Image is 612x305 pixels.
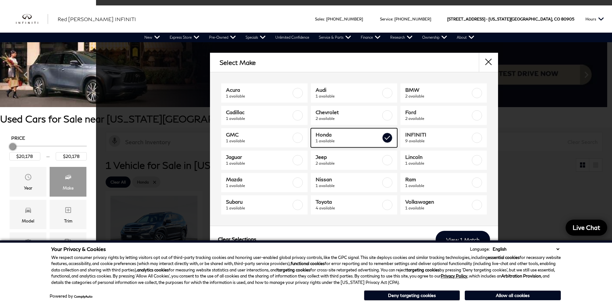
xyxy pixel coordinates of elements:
a: Mazda1 available [221,173,308,192]
a: [PHONE_NUMBER] [326,17,363,21]
a: ComplyAuto [74,294,93,298]
select: Language Select [491,246,561,252]
a: Jeep2 available [311,151,397,170]
button: Allow all cookies [465,291,561,300]
a: Clear Selections [218,236,256,244]
img: INFINITI [16,14,48,24]
span: 2 available [316,115,381,122]
span: Red [PERSON_NAME] INFINITI [58,16,136,22]
span: Mazda [226,176,291,183]
div: Powered by [50,294,93,298]
strong: Arbitration Provision [501,273,541,278]
span: Live Chat [569,223,603,231]
div: TrimTrim [50,200,86,229]
a: About [452,33,479,42]
span: 2 available [316,160,381,167]
a: Nissan1 available [311,173,397,192]
span: 1 available [226,138,291,144]
a: Pre-Owned [204,33,241,42]
a: Ram1 available [400,173,487,192]
a: New [140,33,165,42]
span: 1 available [316,138,381,144]
span: Nissan [316,176,381,183]
span: Ford [405,109,471,115]
span: Service [380,17,392,21]
span: Features [24,237,32,250]
div: Model [22,217,34,224]
a: Express Store [165,33,204,42]
a: Specials [241,33,270,42]
span: Your Privacy & Cookies [51,246,106,252]
span: : [324,17,325,21]
a: BMW2 available [400,83,487,103]
a: Volkswagen1 available [400,195,487,215]
span: 9 available [405,138,471,144]
div: Previous [19,65,32,84]
div: MakeMake [50,167,86,196]
a: Red [PERSON_NAME] INFINITI [58,15,136,23]
span: 1 available [316,93,381,99]
span: Trim [64,205,72,217]
button: close [479,53,498,72]
div: Trim [64,217,72,224]
a: [STREET_ADDRESS] • [US_STATE][GEOGRAPHIC_DATA], CO 80905 [447,17,574,21]
span: 1 available [405,183,471,189]
div: Maximum Price [9,143,16,150]
a: Live Chat [566,220,607,236]
a: Privacy Policy [441,273,467,278]
span: 1 available [226,183,291,189]
a: [PHONE_NUMBER] [394,17,431,21]
a: Finance [356,33,385,42]
span: 1 available [226,205,291,211]
a: Lincoln1 available [400,151,487,170]
a: Service & Parts [314,33,356,42]
span: Ram [405,176,471,183]
span: Acura [226,87,291,93]
span: Subaru [226,199,291,205]
span: BMW [405,87,471,93]
span: 2 available [405,115,471,122]
a: Toyota4 available [311,195,397,215]
p: We respect consumer privacy rights by letting visitors opt out of third-party tracking cookies an... [51,254,561,286]
span: : [392,17,393,21]
a: Chevrolet2 available [311,106,397,125]
div: FeaturesFeatures [10,232,46,262]
a: Honda1 available [311,128,397,147]
input: Minimum [9,152,40,160]
a: Cadillac1 available [221,106,308,125]
span: 1 available [226,160,291,167]
strong: analytics cookies [137,267,169,272]
strong: functional cookies [291,261,325,266]
a: Ford2 available [400,106,487,125]
div: Language: [470,247,490,251]
div: ModelModel [10,200,46,229]
div: Make [63,184,74,192]
span: Make [64,172,72,184]
strong: targeting cookies [407,267,439,272]
span: [STREET_ADDRESS] • [447,5,487,33]
span: 1 available [405,205,471,211]
span: 80905 [561,5,574,33]
span: [US_STATE][GEOGRAPHIC_DATA], [488,5,553,33]
a: Subaru1 available [221,195,308,215]
a: Jaguar1 available [221,151,308,170]
a: INFINITI9 available [400,128,487,147]
span: GMC [226,131,291,138]
span: Volkswagen [405,199,471,205]
span: Lincoln [405,154,471,160]
span: 1 available [405,160,471,167]
a: GMC1 available [221,128,308,147]
span: Sales [315,17,324,21]
div: Price [9,141,87,160]
h2: Select Make [220,59,256,66]
strong: essential cookies [488,255,519,260]
input: Maximum [56,152,87,160]
span: INFINITI [405,131,471,138]
span: 4 available [316,205,381,211]
span: Jaguar [226,154,291,160]
nav: Main Navigation [140,33,479,42]
div: FueltypeFueltype [50,232,86,262]
span: CO [554,5,560,33]
span: Audi [316,87,381,93]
